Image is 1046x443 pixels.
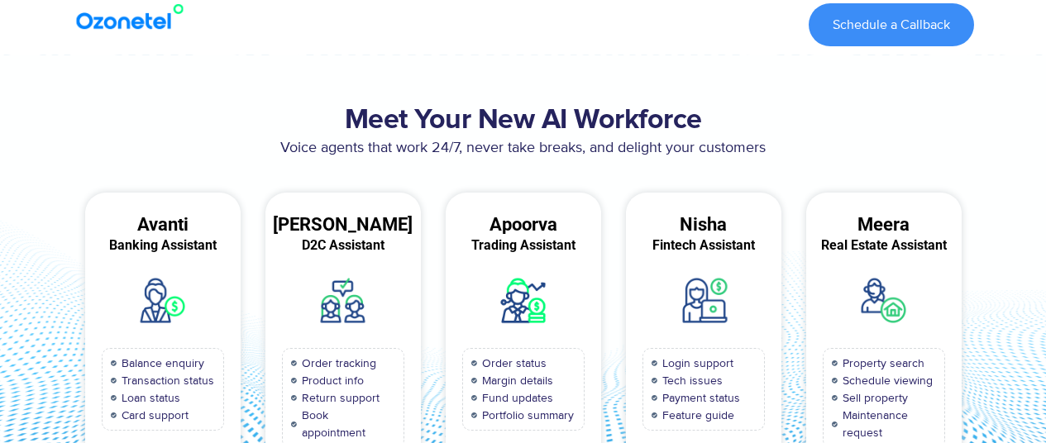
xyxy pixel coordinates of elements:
[73,104,974,137] h2: Meet Your New AI Workforce
[298,407,394,441] span: Book appointment
[658,407,734,424] span: Feature guide
[806,217,962,232] div: Meera
[838,389,908,407] span: Sell property
[626,217,781,232] div: Nisha
[838,407,935,441] span: Maintenance request
[298,355,376,372] span: Order tracking
[626,238,781,253] div: Fintech Assistant
[73,137,974,160] p: Voice agents that work 24/7, never take breaks, and delight your customers
[658,355,733,372] span: Login support
[478,407,574,424] span: Portfolio summary
[658,372,723,389] span: Tech issues
[85,238,241,253] div: Banking Assistant
[117,407,189,424] span: Card support
[806,238,962,253] div: Real Estate Assistant
[478,389,553,407] span: Fund updates
[117,355,204,372] span: Balance enquiry
[833,18,950,31] span: Schedule a Callback
[478,355,547,372] span: Order status
[446,238,601,253] div: Trading Assistant
[446,217,601,232] div: Apoorva
[809,3,974,46] a: Schedule a Callback
[265,217,421,232] div: [PERSON_NAME]
[117,372,214,389] span: Transaction status
[85,217,241,232] div: Avanti
[265,238,421,253] div: D2C Assistant
[838,355,924,372] span: Property search
[838,372,933,389] span: Schedule viewing
[298,389,380,407] span: Return support
[298,372,364,389] span: Product info
[658,389,740,407] span: Payment status
[117,389,180,407] span: Loan status
[478,372,553,389] span: Margin details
